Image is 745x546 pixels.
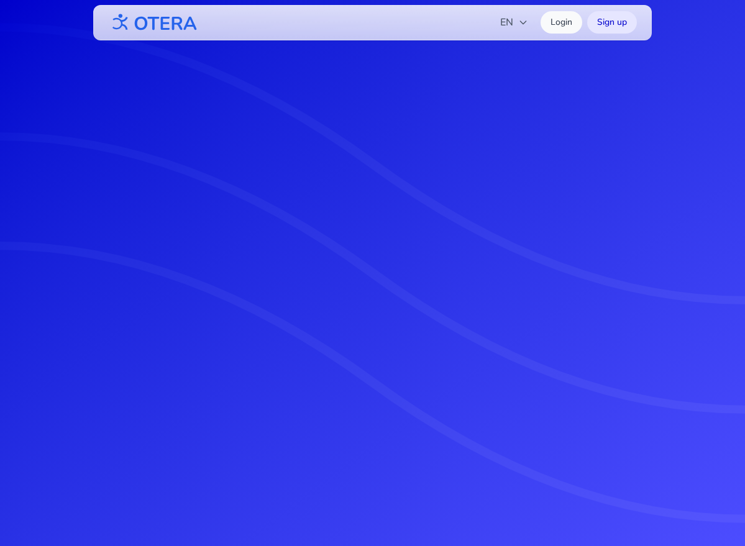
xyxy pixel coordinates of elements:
a: Login [541,11,582,34]
img: OTERA logo [108,9,198,37]
span: EN [500,15,528,30]
a: Sign up [587,11,637,34]
button: EN [493,10,536,35]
